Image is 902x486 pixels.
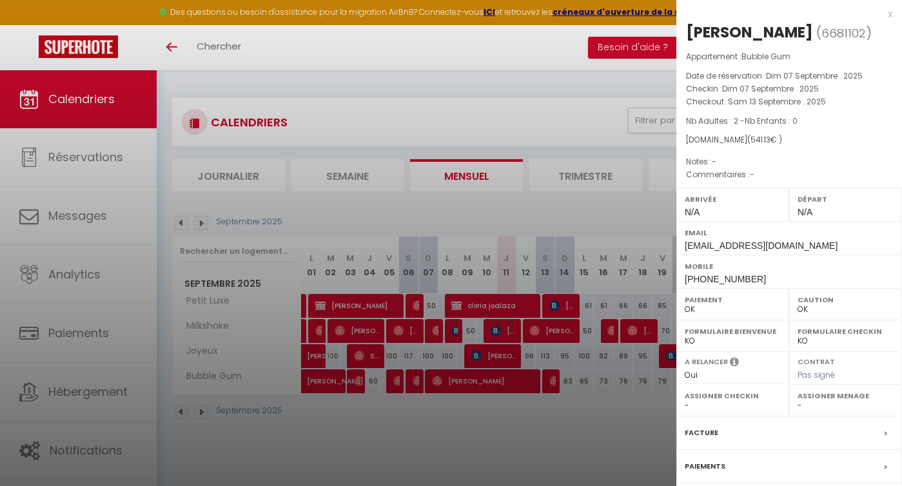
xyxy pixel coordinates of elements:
label: Assigner Menage [798,389,894,402]
span: ( € ) [747,134,782,145]
label: A relancer [685,356,728,367]
i: Sélectionner OUI si vous souhaiter envoyer les séquences de messages post-checkout [730,356,739,371]
span: Dim 07 Septembre . 2025 [722,83,819,94]
label: Formulaire Checkin [798,325,894,338]
span: Bubble Gum [741,51,790,62]
label: Formulaire Bienvenue [685,325,781,338]
p: Notes : [686,155,892,168]
p: Checkin : [686,83,892,95]
span: - [750,169,754,180]
div: [PERSON_NAME] [686,22,813,43]
label: Départ [798,193,894,206]
label: Assigner Checkin [685,389,781,402]
p: Date de réservation : [686,70,892,83]
p: Checkout : [686,95,892,108]
span: [EMAIL_ADDRESS][DOMAIN_NAME] [685,240,838,251]
span: Sam 13 Septembre . 2025 [728,96,826,107]
label: Paiement [685,293,781,306]
span: N/A [685,207,700,217]
label: Paiements [685,460,725,473]
label: Caution [798,293,894,306]
label: Email [685,226,894,239]
span: Pas signé [798,369,835,380]
span: Nb Enfants : 0 [745,115,798,126]
span: Dim 07 Septembre . 2025 [766,70,863,81]
span: Nb Adultes : 2 - [686,115,798,126]
label: Facture [685,426,718,440]
span: ( ) [816,24,872,42]
span: 6681102 [821,25,866,41]
div: [DOMAIN_NAME] [686,134,892,146]
p: Appartement : [686,50,892,63]
p: Commentaires : [686,168,892,181]
span: N/A [798,207,812,217]
span: [PHONE_NUMBER] [685,274,766,284]
label: Contrat [798,356,835,365]
span: 541.13 [750,134,770,145]
iframe: Chat [847,428,892,476]
div: x [676,6,892,22]
label: Arrivée [685,193,781,206]
label: Mobile [685,260,894,273]
span: - [712,156,716,167]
